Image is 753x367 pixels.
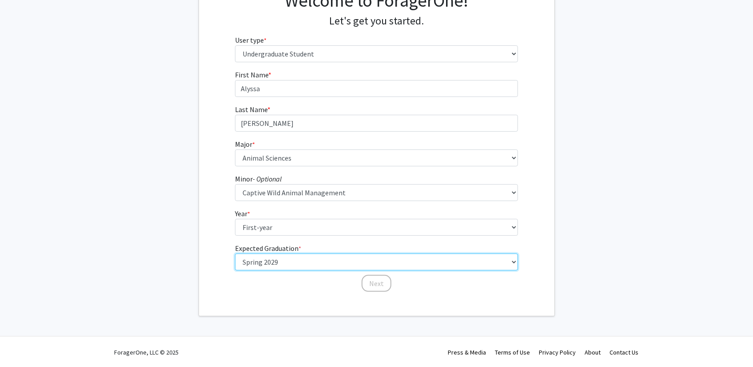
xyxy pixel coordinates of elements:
a: About [585,348,601,356]
i: - Optional [253,174,282,183]
iframe: Chat [7,327,38,360]
a: Press & Media [448,348,486,356]
h4: Let's get you started. [235,15,518,28]
label: Major [235,139,255,149]
label: Minor [235,173,282,184]
label: User type [235,35,267,45]
a: Privacy Policy [539,348,576,356]
a: Contact Us [610,348,639,356]
label: Year [235,208,250,219]
button: Next [362,275,391,292]
a: Terms of Use [495,348,530,356]
span: Last Name [235,105,267,114]
span: First Name [235,70,268,79]
label: Expected Graduation [235,243,301,254]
